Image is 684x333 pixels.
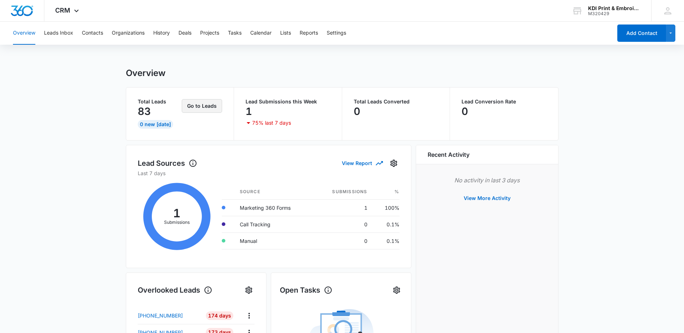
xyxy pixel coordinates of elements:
a: [PHONE_NUMBER] [138,312,201,319]
td: Manual [234,232,314,249]
p: 1 [246,106,252,117]
button: Organizations [112,22,145,45]
button: Lists [280,22,291,45]
td: Call Tracking [234,216,314,232]
td: Marketing 360 Forms [234,199,314,216]
h1: Overview [126,68,166,79]
button: Settings [391,284,402,296]
button: Reports [300,22,318,45]
p: 83 [138,106,151,117]
button: Actions [243,310,255,321]
button: Settings [243,284,255,296]
a: Go to Leads [182,103,222,109]
p: No activity in last 3 days [428,176,547,185]
div: account id [588,11,641,16]
p: [PHONE_NUMBER] [138,312,183,319]
button: Contacts [82,22,103,45]
button: Tasks [228,22,242,45]
td: 100% [373,199,400,216]
button: Leads Inbox [44,22,73,45]
p: Lead Conversion Rate [462,99,547,104]
th: % [373,184,400,200]
p: Last 7 days [138,169,400,177]
td: 0 [314,216,373,232]
button: View More Activity [456,190,518,207]
td: 0 [314,232,373,249]
h6: Recent Activity [428,150,469,159]
p: 0 [462,106,468,117]
h1: Lead Sources [138,158,197,169]
button: View Report [342,157,382,169]
p: Lead Submissions this Week [246,99,330,104]
p: 75% last 7 days [252,120,291,125]
div: account name [588,5,641,11]
p: 0 [354,106,360,117]
button: Add Contact [617,25,666,42]
button: History [153,22,170,45]
th: Submissions [314,184,373,200]
button: Settings [327,22,346,45]
th: Source [234,184,314,200]
td: 1 [314,199,373,216]
p: Total Leads [138,99,181,104]
p: Total Leads Converted [354,99,438,104]
button: Calendar [250,22,272,45]
button: Projects [200,22,219,45]
td: 0.1% [373,232,400,249]
h1: Overlooked Leads [138,285,212,296]
div: 174 Days [206,311,233,320]
td: 0.1% [373,216,400,232]
h1: Open Tasks [280,285,332,296]
button: Settings [388,157,400,169]
span: CRM [55,6,70,14]
div: 0 New [DATE] [138,120,173,129]
button: Deals [178,22,191,45]
button: Overview [13,22,35,45]
button: Go to Leads [182,99,222,113]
